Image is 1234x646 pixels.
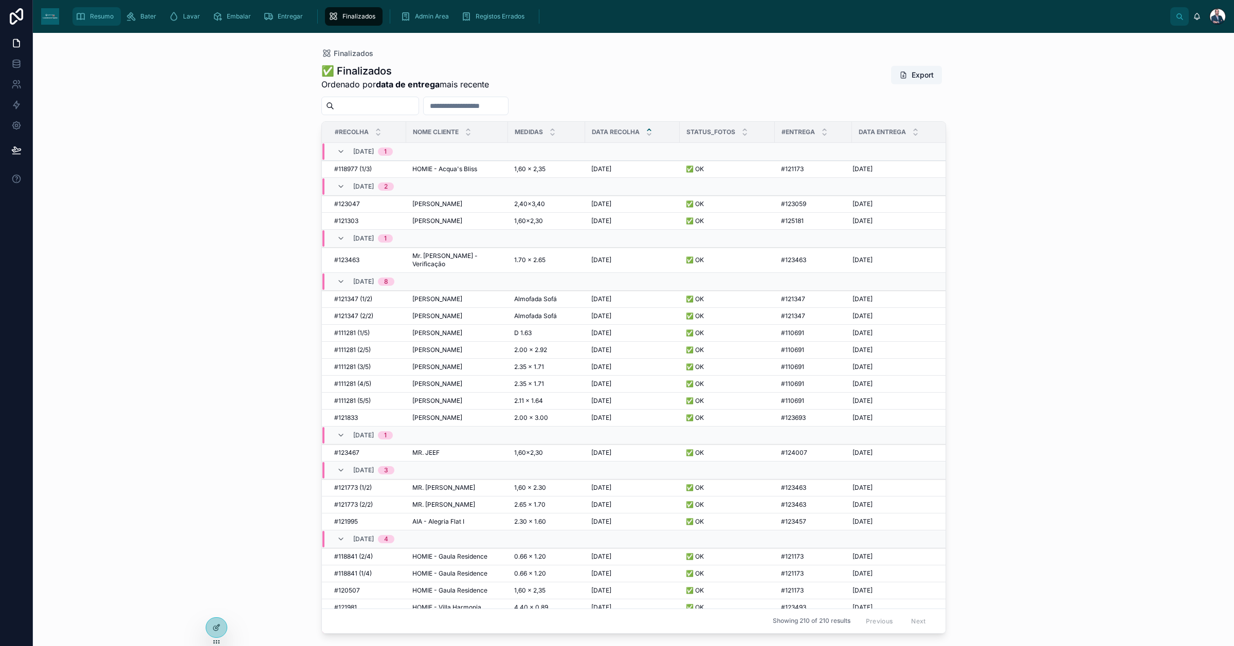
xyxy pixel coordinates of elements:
span: [DATE] [852,552,873,561]
span: #121995 [334,518,358,526]
span: #121173 [781,586,804,595]
a: #110691 [781,329,846,337]
a: ✅ OK [686,449,769,457]
span: [DATE] [353,278,374,286]
span: [DATE] [591,501,611,509]
a: [DATE] [591,518,674,526]
a: 0.66 x 1.20 [514,569,579,578]
span: ✅ OK [686,200,704,208]
span: ✅ OK [686,346,704,354]
span: [PERSON_NAME] [412,380,462,388]
a: [DATE] [852,295,938,303]
span: #123467 [334,449,359,457]
a: [PERSON_NAME] [412,414,502,422]
span: [DATE] [852,449,873,457]
a: Finalizados [325,7,383,26]
span: HOMIE - Acqua's Bliss [412,165,477,173]
a: [PERSON_NAME] [412,346,502,354]
span: Embalar [227,12,251,21]
span: [DATE] [852,484,873,492]
span: [DATE] [852,414,873,422]
a: [DATE] [591,363,674,371]
a: #110691 [781,380,846,388]
span: ✅ OK [686,552,704,561]
a: [PERSON_NAME] [412,200,502,208]
a: 2.35 x 1.71 [514,380,579,388]
a: Admin Area [397,7,456,26]
a: HOMIE - Gaula Residence [412,586,502,595]
span: [DATE] [852,569,873,578]
span: #121347 (2/2) [334,312,373,320]
span: [PERSON_NAME] [412,414,462,422]
a: #111281 (1/5) [334,329,400,337]
a: #121347 (2/2) [334,312,400,320]
span: [DATE] [591,484,611,492]
a: 2.00 x 3.00 [514,414,579,422]
span: ✅ OK [686,484,704,492]
a: #123463 [781,484,846,492]
span: #121833 [334,414,358,422]
a: #123463 [334,256,400,264]
a: [DATE] [591,501,674,509]
span: #121981 [334,603,357,612]
a: 1,60 × 2,35 [514,165,579,173]
span: #110691 [781,329,804,337]
span: [DATE] [591,217,611,225]
a: [DATE] [852,200,938,208]
span: [PERSON_NAME] [412,200,462,208]
span: [DATE] [852,217,873,225]
span: ✅ OK [686,165,704,173]
a: ✅ OK [686,518,769,526]
div: scrollable content [67,5,1170,28]
a: Mr. [PERSON_NAME] - Verificação [412,252,502,268]
a: ✅ OK [686,501,769,509]
a: ✅ OK [686,380,769,388]
a: 1,60×2,30 [514,217,579,225]
span: MR. [PERSON_NAME] [412,501,475,509]
span: [DATE] [852,200,873,208]
span: 2.35 x 1.71 [514,363,544,371]
a: [PERSON_NAME] [412,363,502,371]
a: [PERSON_NAME] [412,295,502,303]
a: ✅ OK [686,552,769,561]
span: [DATE] [852,501,873,509]
a: ✅ OK [686,569,769,578]
span: ✅ OK [686,295,704,303]
a: Almofada Sofá [514,312,579,320]
span: 1,60×2,30 [514,449,543,457]
span: ✅ OK [686,586,704,595]
a: #118841 (2/4) [334,552,400,561]
span: [DATE] [591,518,611,526]
span: 1.70 x 2.65 [514,256,546,264]
a: 0.66 x 1.20 [514,552,579,561]
span: #118841 (1/4) [334,569,372,578]
a: Almofada Sofá [514,295,579,303]
span: #111281 (3/5) [334,363,371,371]
span: [DATE] [591,165,611,173]
a: #123467 [334,449,400,457]
a: #121173 [781,569,846,578]
span: [PERSON_NAME] [412,312,462,320]
a: [DATE] [591,380,674,388]
a: ✅ OK [686,295,769,303]
a: #121303 [334,217,400,225]
span: #123457 [781,518,806,526]
span: #125181 [781,217,804,225]
a: HOMIE - Gaula Residence [412,552,502,561]
a: AIA - Alegria Flat I [412,518,502,526]
span: #118841 (2/4) [334,552,373,561]
a: #121347 [781,312,846,320]
span: #123463 [781,501,806,509]
span: #123693 [781,414,806,422]
a: [PERSON_NAME] [412,380,502,388]
span: [PERSON_NAME] [412,217,462,225]
span: #111281 (1/5) [334,329,370,337]
span: 2.35 x 1.71 [514,380,544,388]
span: ✅ OK [686,414,704,422]
span: 2.00 x 2.92 [514,346,547,354]
a: [DATE] [591,552,674,561]
a: 2.11 x 1.64 [514,397,579,405]
a: ✅ OK [686,256,769,264]
span: HOMIE - Gaula Residence [412,552,487,561]
a: [DATE] [591,329,674,337]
